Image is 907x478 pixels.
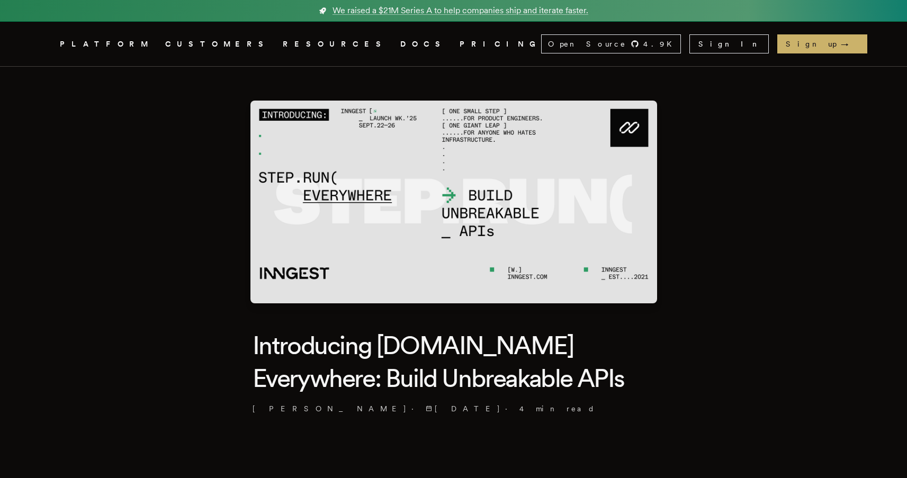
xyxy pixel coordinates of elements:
a: Sign In [689,34,769,53]
span: We raised a $21M Series A to help companies ship and iterate faster. [333,4,588,17]
h1: Introducing [DOMAIN_NAME] Everywhere: Build Unbreakable APIs [253,329,655,395]
nav: Global [30,22,877,66]
a: Sign up [777,34,867,53]
button: PLATFORM [60,38,152,51]
span: [DATE] [426,403,501,414]
p: · · [253,403,655,414]
a: DOCS [400,38,447,51]
span: → [841,39,859,49]
img: Featured image for Introducing Step.Run Everywhere: Build Unbreakable APIs blog post [250,101,657,303]
button: RESOURCES [283,38,388,51]
span: 4 min read [519,403,595,414]
a: CUSTOMERS [165,38,270,51]
a: [PERSON_NAME] [253,403,407,414]
span: Open Source [548,39,626,49]
span: 4.9 K [643,39,678,49]
a: PRICING [460,38,541,51]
